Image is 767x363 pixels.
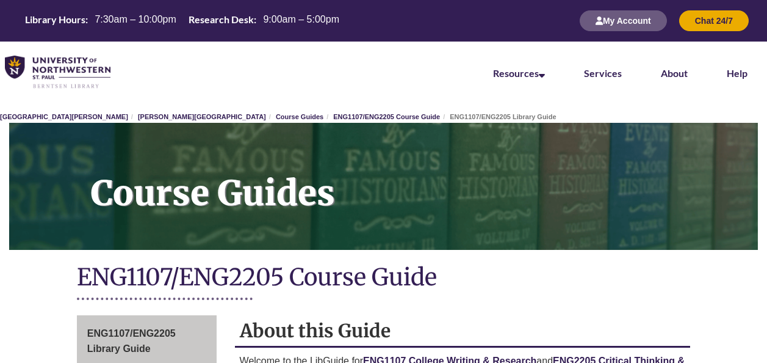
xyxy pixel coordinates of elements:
[77,123,758,234] h1: Course Guides
[333,113,440,120] a: ENG1107/ENG2205 Course Guide
[87,328,176,354] span: ENG1107/ENG2205 Library Guide
[440,112,556,123] li: ENG1107/ENG2205 Library Guide
[679,15,749,26] a: Chat 24/7
[5,56,110,89] img: UNWSP Library Logo
[95,14,176,24] span: 7:30am – 10:00pm
[20,13,344,29] a: Hours Today
[276,113,323,120] a: Course Guides
[263,14,339,24] span: 9:00am – 5:00pm
[77,262,691,295] h1: ENG1107/ENG2205 Course Guide
[235,315,691,348] h2: About this Guide
[9,123,758,250] a: Course Guides
[727,67,747,79] a: Help
[718,153,764,170] a: Back to Top
[580,15,667,26] a: My Account
[679,10,749,31] button: Chat 24/7
[661,67,688,79] a: About
[584,67,622,79] a: Services
[580,10,667,31] button: My Account
[138,113,266,120] a: [PERSON_NAME][GEOGRAPHIC_DATA]
[20,13,90,26] th: Library Hours:
[184,13,258,26] th: Research Desk:
[20,13,344,28] table: Hours Today
[493,67,545,79] a: Resources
